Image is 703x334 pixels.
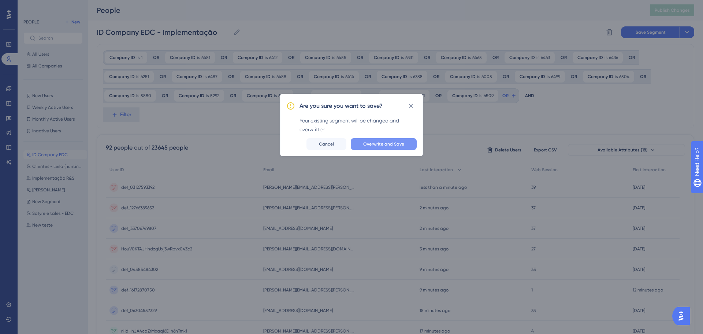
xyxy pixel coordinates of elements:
span: Need Help? [17,2,46,11]
h2: Are you sure you want to save? [300,102,383,110]
span: Cancel [319,141,334,147]
span: Overwrite and Save [363,141,404,147]
iframe: UserGuiding AI Assistant Launcher [672,305,694,327]
div: Your existing segment will be changed and overwritten. [300,116,417,134]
